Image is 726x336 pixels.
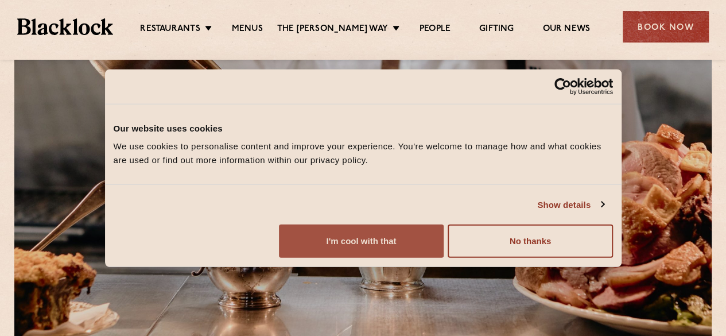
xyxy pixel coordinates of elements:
[232,24,263,36] a: Menus
[623,11,709,43] div: Book Now
[542,24,590,36] a: Our News
[114,121,613,135] div: Our website uses cookies
[279,225,444,258] button: I'm cool with that
[140,24,200,36] a: Restaurants
[277,24,388,36] a: The [PERSON_NAME] Way
[17,18,113,34] img: BL_Textured_Logo-footer-cropped.svg
[513,78,613,95] a: Usercentrics Cookiebot - opens in a new window
[479,24,514,36] a: Gifting
[114,140,613,167] div: We use cookies to personalise content and improve your experience. You're welcome to manage how a...
[420,24,451,36] a: People
[448,225,612,258] button: No thanks
[537,198,604,211] a: Show details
